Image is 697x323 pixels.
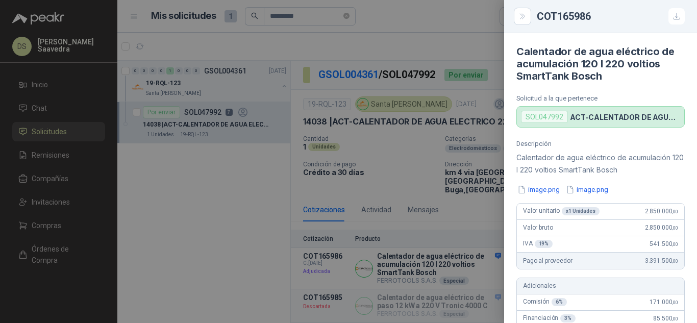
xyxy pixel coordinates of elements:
[570,113,680,121] p: ACT-CALENTADOR DE AGUA ELECTRICO 220 V
[672,241,678,247] span: ,00
[672,258,678,264] span: ,00
[672,316,678,321] span: ,00
[516,45,685,82] h4: Calentador de agua eléctrico de acumulación 120 l 220 voltios SmartTank Bosch
[523,257,572,264] span: Pago al proveedor
[672,225,678,231] span: ,00
[562,207,600,215] div: x 1 Unidades
[565,184,609,195] button: image.png
[516,94,685,102] p: Solicitud a la que pertenece
[523,224,553,231] span: Valor bruto
[516,10,529,22] button: Close
[650,299,678,306] span: 171.000
[560,314,576,322] div: 3 %
[523,207,600,215] span: Valor unitario
[650,240,678,247] span: 541.500
[653,315,678,322] span: 85.500
[523,240,553,248] span: IVA
[523,314,576,322] span: Financiación
[516,152,685,176] p: Calentador de agua eléctrico de acumulación 120 l 220 voltios SmartTank Bosch
[537,8,685,24] div: COT165986
[523,298,567,306] span: Comisión
[517,278,684,294] div: Adicionales
[516,140,685,147] p: Descripción
[552,298,567,306] div: 6 %
[516,184,561,195] button: image.png
[645,208,678,215] span: 2.850.000
[672,300,678,305] span: ,00
[521,111,568,123] div: SOL047992
[535,240,553,248] div: 19 %
[645,257,678,264] span: 3.391.500
[645,224,678,231] span: 2.850.000
[672,209,678,214] span: ,00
